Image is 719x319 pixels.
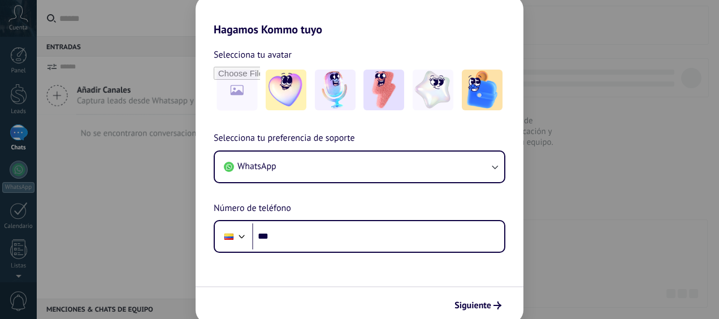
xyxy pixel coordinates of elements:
span: Siguiente [454,301,491,309]
img: -2.jpeg [315,70,356,110]
span: WhatsApp [237,161,276,172]
span: Número de teléfono [214,201,291,216]
img: -4.jpeg [413,70,453,110]
img: -1.jpeg [266,70,306,110]
button: WhatsApp [215,152,504,182]
button: Siguiente [449,296,506,315]
div: Colombia: + 57 [218,225,240,248]
span: Selecciona tu avatar [214,48,292,62]
img: -5.jpeg [462,70,503,110]
span: Selecciona tu preferencia de soporte [214,131,355,146]
img: -3.jpeg [363,70,404,110]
